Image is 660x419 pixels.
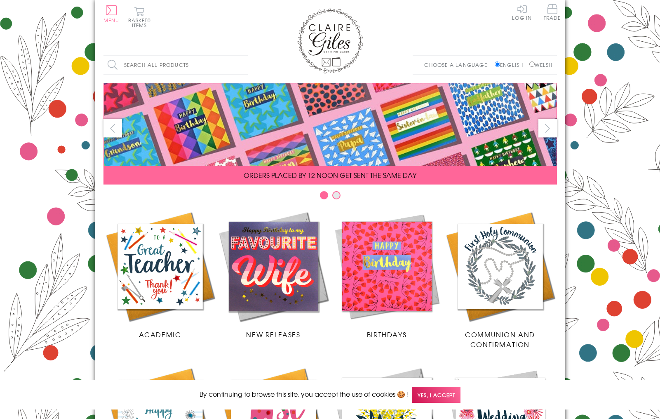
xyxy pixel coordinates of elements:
[330,210,444,339] a: Birthdays
[246,329,300,339] span: New Releases
[495,62,500,67] input: English
[128,7,151,28] button: Basket0 items
[132,17,151,29] span: 0 items
[424,61,493,69] p: Choose a language:
[103,210,217,339] a: Academic
[512,4,532,20] a: Log In
[332,191,341,199] button: Carousel Page 2
[103,17,120,24] span: Menu
[240,56,248,74] input: Search
[465,329,535,349] span: Communion and Confirmation
[139,329,181,339] span: Academic
[217,210,330,339] a: New Releases
[103,5,120,23] button: Menu
[103,119,122,137] button: prev
[544,4,561,22] a: Trade
[320,191,328,199] button: Carousel Page 1 (Current Slide)
[444,210,557,349] a: Communion and Confirmation
[103,56,248,74] input: Search all products
[103,191,557,204] div: Carousel Pagination
[529,61,553,69] label: Welsh
[529,62,535,67] input: Welsh
[412,387,460,403] span: Yes, I accept
[297,8,363,73] img: Claire Giles Greetings Cards
[244,170,416,180] span: ORDERS PLACED BY 12 NOON GET SENT THE SAME DAY
[538,119,557,137] button: next
[495,61,527,69] label: English
[544,4,561,20] span: Trade
[367,329,406,339] span: Birthdays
